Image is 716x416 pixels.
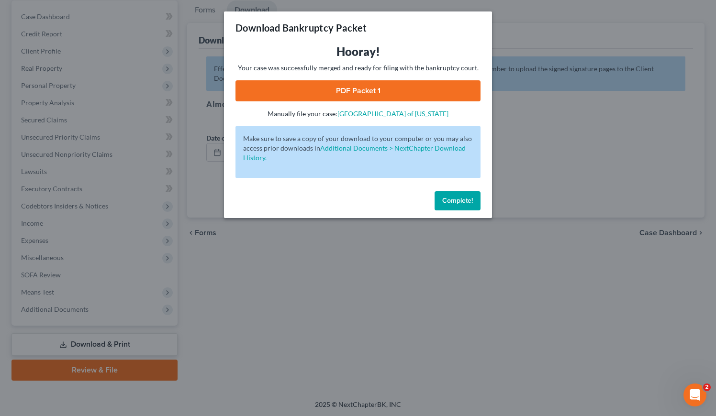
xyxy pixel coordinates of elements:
span: 2 [703,383,711,391]
a: PDF Packet 1 [235,80,481,101]
h3: Hooray! [235,44,481,59]
p: Manually file your case: [235,109,481,119]
a: [GEOGRAPHIC_DATA] of [US_STATE] [337,109,448,118]
h3: Download Bankruptcy Packet [235,21,367,34]
a: Additional Documents > NextChapter Download History. [243,144,466,162]
p: Your case was successfully merged and ready for filing with the bankruptcy court. [235,63,481,73]
iframe: Intercom live chat [683,383,706,406]
button: Complete! [435,191,481,210]
p: Make sure to save a copy of your download to your computer or you may also access prior downloads in [243,134,473,163]
span: Complete! [442,197,473,205]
